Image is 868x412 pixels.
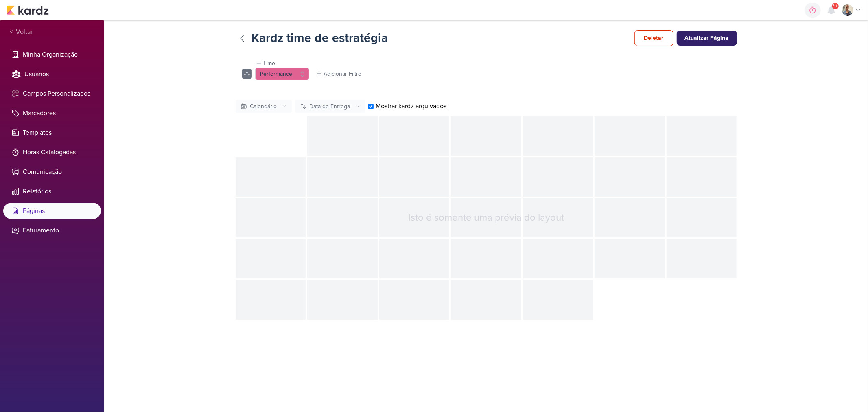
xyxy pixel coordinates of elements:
[252,31,628,46] input: Página Sem Título
[295,100,365,113] button: Data de Entrega
[634,30,673,46] button: Deletar
[3,85,101,102] li: Campos Personalizados
[376,101,447,111] span: Mostrar kardz arquivados
[263,59,291,68] div: Time
[833,3,838,9] span: 9+
[368,104,374,109] input: Mostrar kardz arquivados
[236,116,737,320] div: Isto é somente uma prévia do layout
[10,27,13,37] span: <
[3,125,101,141] li: Templates
[13,27,33,37] span: Voltar
[7,5,49,15] img: kardz.app
[3,203,101,219] li: Páginas
[324,70,362,78] div: Adicionar Filtro
[313,68,365,79] button: Adicionar Filtro
[255,68,309,80] button: Performance
[677,31,737,46] button: Atualizar Página
[250,102,277,111] div: Calendário
[3,66,101,82] li: Usuários
[3,144,101,160] li: Horas Catalogadas
[3,222,101,239] li: Faturamento
[310,102,350,111] div: Data de Entrega
[236,100,292,113] button: Calendário
[842,4,853,16] img: Iara Santos
[3,164,101,180] li: Comunicação
[3,183,101,199] li: Relatórios
[3,105,101,121] li: Marcadores
[3,46,101,63] li: Minha Organização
